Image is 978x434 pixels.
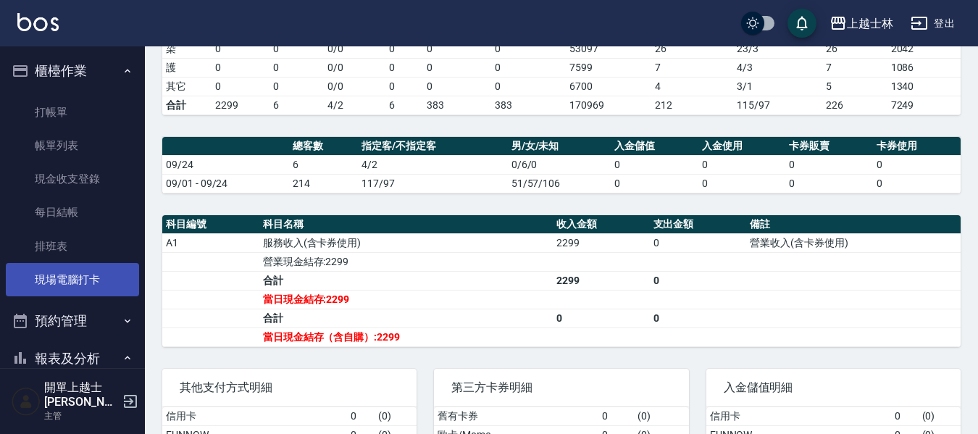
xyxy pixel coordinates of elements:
[746,215,961,234] th: 備註
[785,137,873,156] th: 卡券販賣
[905,10,961,37] button: 登出
[611,155,698,174] td: 0
[706,407,891,426] td: 信用卡
[162,96,212,114] td: 合計
[824,9,899,38] button: 上越士林
[891,407,919,426] td: 0
[822,96,887,114] td: 226
[553,271,650,290] td: 2299
[6,230,139,263] a: 排班表
[6,162,139,196] a: 現金收支登錄
[423,96,491,114] td: 383
[733,58,822,77] td: 4 / 3
[6,302,139,340] button: 預約管理
[358,155,508,174] td: 4/2
[651,39,734,58] td: 26
[212,39,269,58] td: 0
[259,327,553,346] td: 當日現金結存（含自購）:2299
[162,174,289,193] td: 09/01 - 09/24
[553,215,650,234] th: 收入金額
[6,263,139,296] a: 現場電腦打卡
[698,137,786,156] th: 入金使用
[6,129,139,162] a: 帳單列表
[212,77,269,96] td: 0
[566,39,651,58] td: 53097
[733,77,822,96] td: 3 / 1
[566,58,651,77] td: 7599
[162,215,259,234] th: 科目編號
[785,174,873,193] td: 0
[358,137,508,156] th: 指定客/不指定客
[6,52,139,90] button: 櫃檯作業
[698,174,786,193] td: 0
[162,155,289,174] td: 09/24
[375,407,417,426] td: ( 0 )
[651,77,734,96] td: 4
[289,155,358,174] td: 6
[423,39,491,58] td: 0
[873,174,961,193] td: 0
[259,290,553,309] td: 當日現金結存:2299
[162,233,259,252] td: A1
[289,174,358,193] td: 214
[650,233,747,252] td: 0
[634,407,689,426] td: ( 0 )
[162,215,961,347] table: a dense table
[385,77,423,96] td: 0
[508,155,611,174] td: 0/6/0
[423,77,491,96] td: 0
[491,77,567,96] td: 0
[162,39,212,58] td: 染
[451,380,671,395] span: 第三方卡券明細
[324,96,385,114] td: 4/2
[12,387,41,416] img: Person
[324,58,385,77] td: 0 / 0
[873,155,961,174] td: 0
[324,39,385,58] td: 0 / 0
[491,96,567,114] td: 383
[698,155,786,174] td: 0
[347,407,375,426] td: 0
[651,58,734,77] td: 7
[162,407,347,426] td: 信用卡
[650,271,747,290] td: 0
[6,96,139,129] a: 打帳單
[259,215,553,234] th: 科目名稱
[269,77,325,96] td: 0
[724,380,943,395] span: 入金儲值明細
[162,77,212,96] td: 其它
[259,271,553,290] td: 合計
[180,380,399,395] span: 其他支付方式明細
[358,174,508,193] td: 117/97
[259,309,553,327] td: 合計
[785,155,873,174] td: 0
[44,380,118,409] h5: 開單上越士[PERSON_NAME]
[787,9,816,38] button: save
[822,58,887,77] td: 7
[423,58,491,77] td: 0
[385,96,423,114] td: 6
[847,14,893,33] div: 上越士林
[289,137,358,156] th: 總客數
[566,77,651,96] td: 6700
[733,96,822,114] td: 115/97
[6,196,139,229] a: 每日結帳
[212,96,269,114] td: 2299
[508,174,611,193] td: 51/57/106
[919,407,961,426] td: ( 0 )
[873,137,961,156] th: 卡券使用
[259,252,553,271] td: 營業現金結存:2299
[269,39,325,58] td: 0
[746,233,961,252] td: 營業收入(含卡券使用)
[44,409,118,422] p: 主管
[553,233,650,252] td: 2299
[822,39,887,58] td: 26
[17,13,59,31] img: Logo
[491,39,567,58] td: 0
[650,309,747,327] td: 0
[434,407,598,426] td: 舊有卡券
[651,96,734,114] td: 212
[611,174,698,193] td: 0
[566,96,651,114] td: 170969
[611,137,698,156] th: 入金儲值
